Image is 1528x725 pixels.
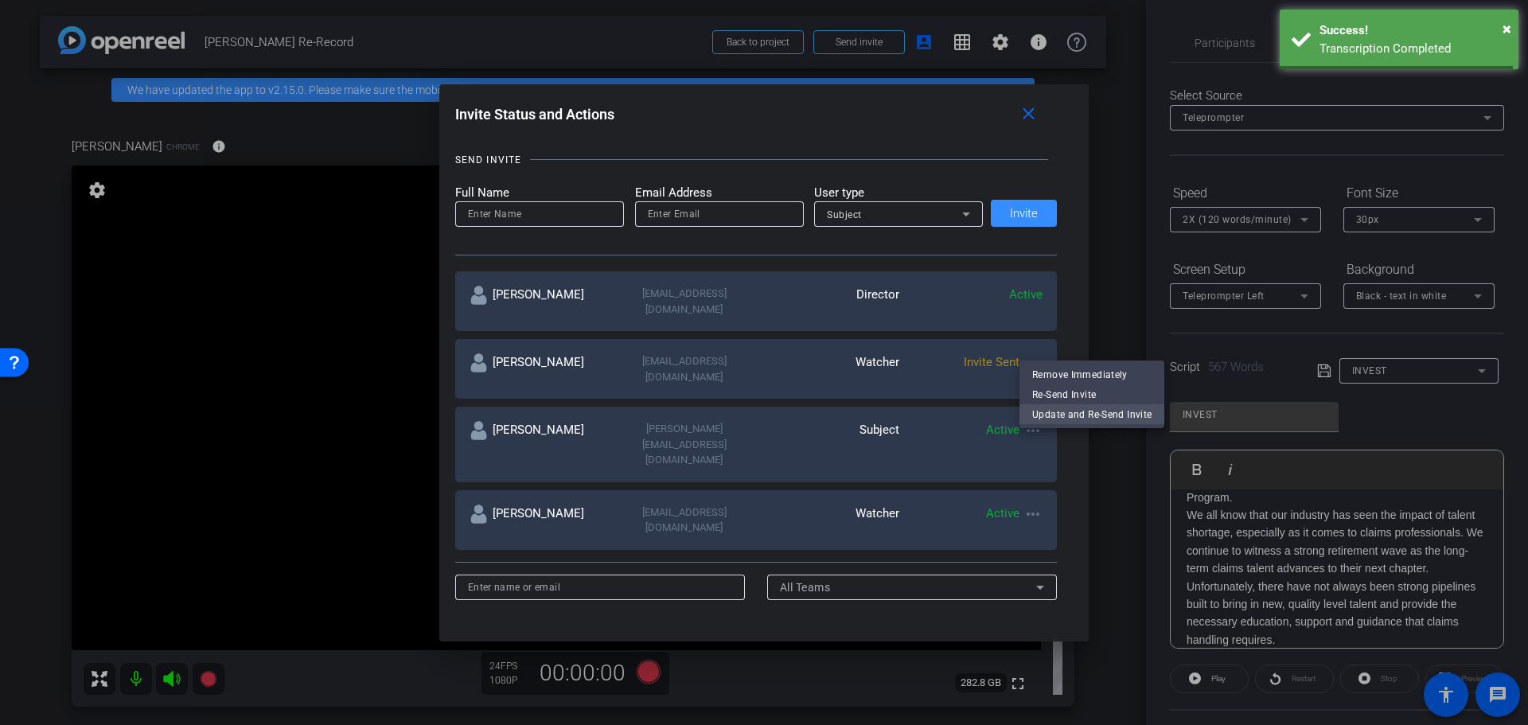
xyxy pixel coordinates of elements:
[1319,21,1507,40] div: Success!
[1032,385,1152,404] span: Re-Send Invite
[1032,365,1152,384] span: Remove Immediately
[1032,405,1152,424] span: Update and Re-Send Invite
[1503,19,1511,38] span: ×
[1503,17,1511,41] button: Close
[1319,40,1507,58] div: Transcription Completed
